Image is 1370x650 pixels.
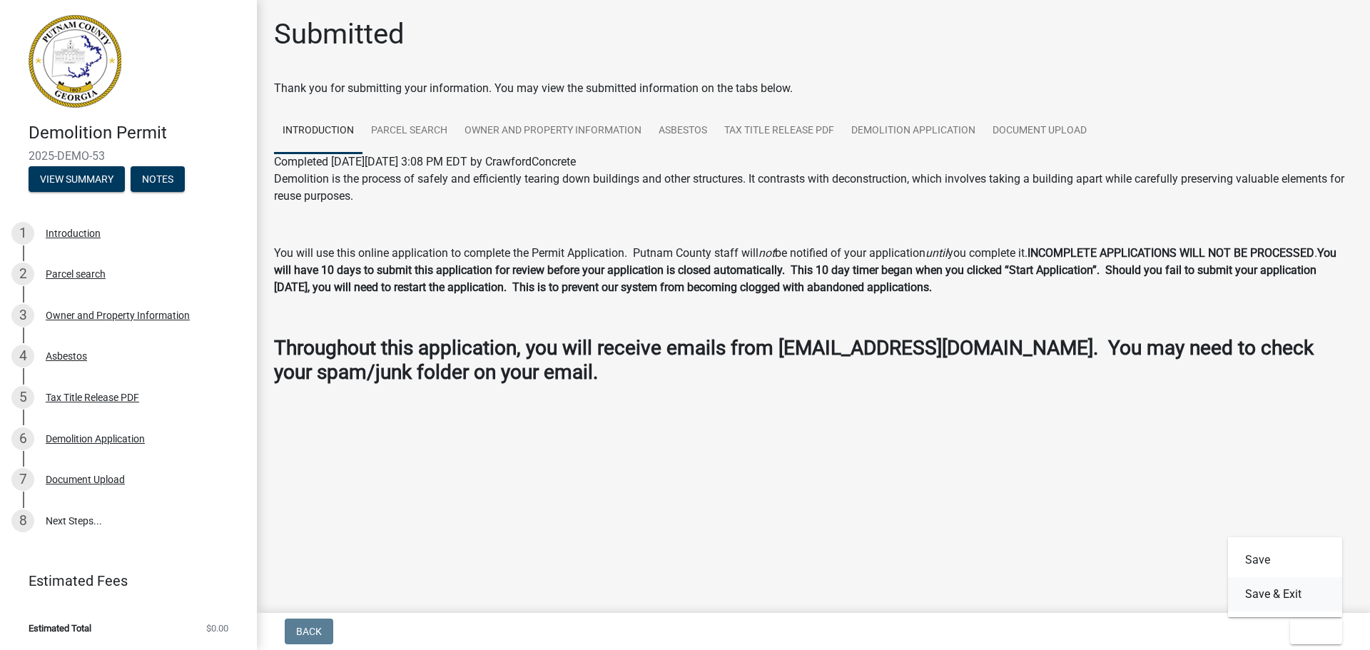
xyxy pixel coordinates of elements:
[29,166,125,192] button: View Summary
[274,246,1336,294] strong: You will have 10 days to submit this application for review before your application is closed aut...
[274,80,1353,97] div: Thank you for submitting your information. You may view the submitted information on the tabs below.
[131,174,185,186] wm-modal-confirm: Notes
[29,174,125,186] wm-modal-confirm: Summary
[274,171,1353,205] p: Demolition is the process of safely and efficiently tearing down buildings and other structures. ...
[274,245,1353,296] p: You will use this online application to complete the Permit Application. Putnam County staff will...
[46,228,101,238] div: Introduction
[206,624,228,633] span: $0.00
[29,624,91,633] span: Estimated Total
[29,123,245,143] h4: Demolition Permit
[984,108,1095,154] a: Document Upload
[46,392,139,402] div: Tax Title Release PDF
[46,310,190,320] div: Owner and Property Information
[1301,626,1322,637] span: Exit
[1228,537,1342,617] div: Exit
[362,108,456,154] a: Parcel search
[456,108,650,154] a: Owner and Property Information
[1290,619,1342,644] button: Exit
[11,427,34,450] div: 6
[1228,577,1342,611] button: Save & Exit
[11,304,34,327] div: 3
[274,336,1314,384] strong: Throughout this application, you will receive emails from [EMAIL_ADDRESS][DOMAIN_NAME]. You may n...
[11,567,234,595] a: Estimated Fees
[11,222,34,245] div: 1
[1228,543,1342,577] button: Save
[296,626,322,637] span: Back
[1027,246,1314,260] strong: INCOMPLETE APPLICATIONS WILL NOT BE PROCESSED
[758,246,775,260] i: not
[925,246,948,260] i: until
[716,108,843,154] a: Tax Title Release PDF
[11,468,34,491] div: 7
[11,345,34,367] div: 4
[29,149,228,163] span: 2025-DEMO-53
[29,15,121,108] img: Putnam County, Georgia
[274,155,576,168] span: Completed [DATE][DATE] 3:08 PM EDT by CrawfordConcrete
[650,108,716,154] a: Asbestos
[274,17,405,51] h1: Submitted
[46,474,125,484] div: Document Upload
[843,108,984,154] a: Demolition Application
[11,386,34,409] div: 5
[11,263,34,285] div: 2
[285,619,333,644] button: Back
[46,351,87,361] div: Asbestos
[46,269,106,279] div: Parcel search
[131,166,185,192] button: Notes
[46,434,145,444] div: Demolition Application
[274,108,362,154] a: Introduction
[11,509,34,532] div: 8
